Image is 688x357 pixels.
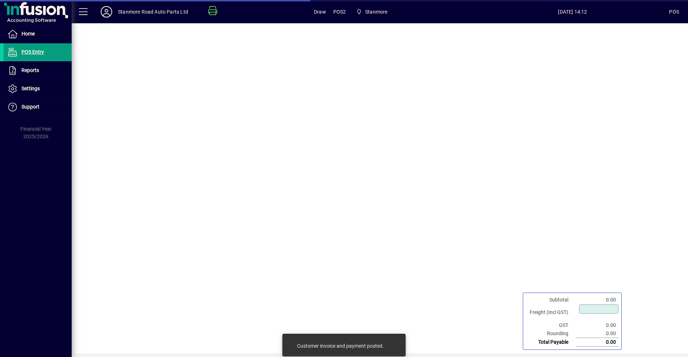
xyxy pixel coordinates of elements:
a: Settings [4,80,72,98]
span: POS Entry [21,49,44,55]
td: 0.00 [575,338,618,347]
span: Settings [21,86,40,91]
span: Draw [314,6,326,18]
div: POS [669,6,679,18]
span: Home [21,31,35,37]
span: Reports [21,67,39,73]
span: Stanmore [365,6,387,18]
td: Total Payable [526,338,575,347]
a: Support [4,98,72,116]
div: Stanmore Road Auto Parts Ltd [118,6,188,18]
button: Profile [95,5,118,18]
td: 0.00 [575,296,618,304]
span: Stanmore [353,5,391,18]
div: Customer invoice and payment posted. [297,342,384,349]
td: 0.00 [575,329,618,338]
td: 0.00 [575,321,618,329]
span: Support [21,104,39,110]
td: GST [526,321,575,329]
td: Rounding [526,329,575,338]
a: Reports [4,62,72,79]
td: Subtotal [526,296,575,304]
span: [DATE] 14:12 [476,6,669,18]
span: POS2 [333,6,346,18]
a: Home [4,25,72,43]
td: Freight (Incl GST) [526,304,575,321]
